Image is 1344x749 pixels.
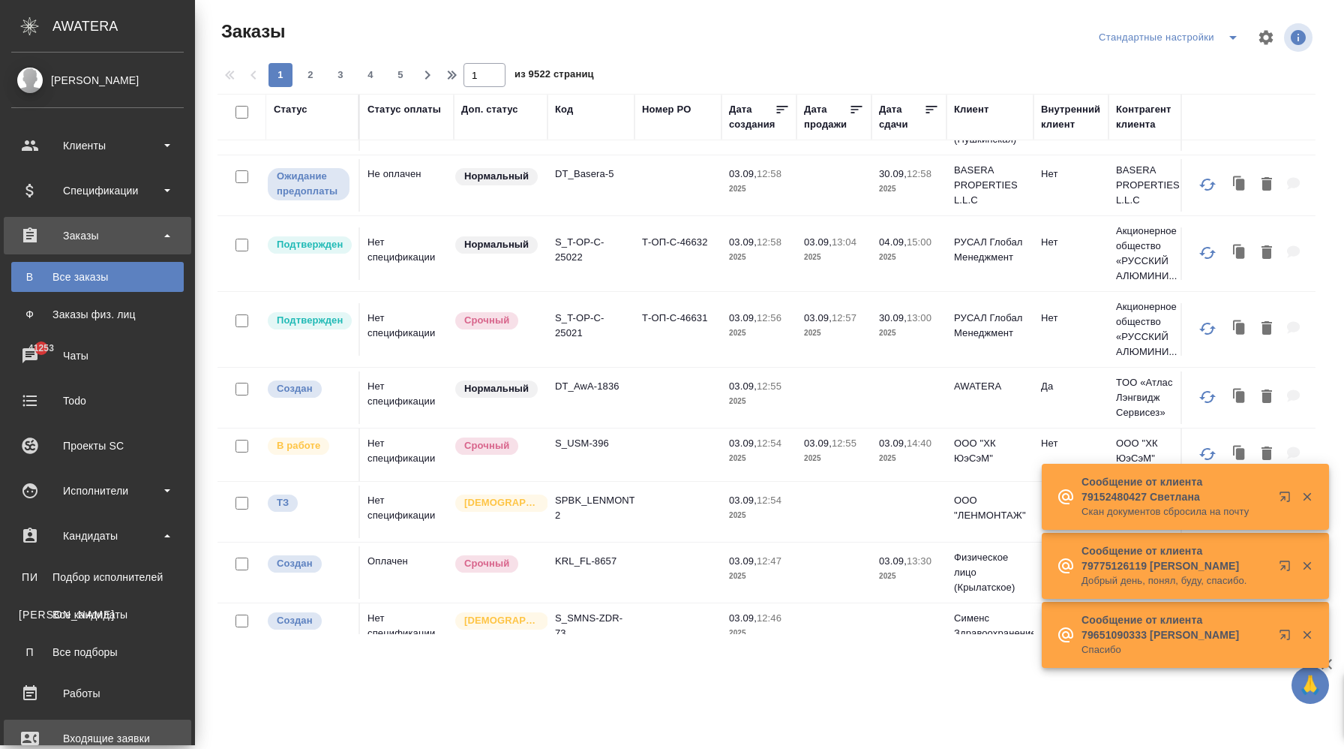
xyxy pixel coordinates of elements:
[1041,235,1101,250] p: Нет
[757,612,781,624] p: 12:46
[360,371,454,424] td: Нет спецификации
[1081,504,1269,519] p: Скан документов сбросила на почту
[11,480,184,502] div: Исполнители
[907,312,931,323] p: 13:00
[954,235,1026,265] p: РУСАЛ Глобал Менеджмент
[1189,379,1225,415] button: Обновить
[360,603,454,656] td: Нет спецификации
[954,436,1026,466] p: ООО "ХК ЮэСэМ"
[19,645,176,660] div: Все подборы
[804,102,849,132] div: Дата продажи
[454,611,540,631] div: Выставляется автоматически для первых 3 заказов нового контактного лица. Особое внимание
[879,168,907,179] p: 30.09,
[954,311,1026,341] p: РУСАЛ Глобал Менеджмент
[879,312,907,323] p: 30.09,
[804,312,832,323] p: 03.09,
[1081,474,1269,504] p: Сообщение от клиента 79152480427 Светлана
[1081,543,1269,573] p: Сообщение от клиента 79775126119 [PERSON_NAME]
[555,311,627,341] p: S_T-OP-C-25021
[11,637,184,667] a: ПВсе подборы
[358,68,382,83] span: 4
[555,167,627,182] p: DT_Basera-5
[1081,612,1269,642] p: Сообщение от клиента 79651090333 [PERSON_NAME]
[1041,611,1101,626] p: Нет
[11,134,184,157] div: Клиенты
[555,554,627,569] p: KRL_FL-8657
[266,611,351,631] div: Выставляется автоматически при создании заказа
[1254,382,1279,413] button: Удалить
[907,168,931,179] p: 12:58
[266,554,351,574] div: Выставляется автоматически при создании заказа
[277,495,289,510] p: ТЗ
[757,312,781,323] p: 12:56
[634,227,721,280] td: Т-ОП-С-46632
[1291,490,1322,504] button: Закрыть
[464,556,509,571] p: Срочный
[1270,482,1306,518] button: Открыть в новой вкладке
[804,438,832,449] p: 03.09,
[1189,167,1225,203] button: Обновить
[277,556,313,571] p: Создан
[11,299,184,329] a: ФЗаказы физ. лиц
[464,237,529,252] p: Нормальный
[1189,311,1225,347] button: Обновить
[1081,573,1269,588] p: Добрый день, понял, буду, спасибо.
[328,63,352,87] button: 3
[454,235,540,255] div: Статус по умолчанию для стандартных заказов
[954,550,1026,595] p: Физическое лицо (Крылатское)
[1291,559,1322,573] button: Закрыть
[277,438,320,453] p: В работе
[954,493,1026,523] p: ООО "ЛЕНМОНТАЖ"
[1116,299,1188,359] p: Акционерное общество «РУССКИЙ АЛЮМИНИ...
[454,436,540,456] div: Выставляется автоматически, если на указанный объем услуг необходимо больше времени в стандартном...
[1270,551,1306,587] button: Открыть в новой вкладке
[729,236,757,248] p: 03.09,
[757,381,781,392] p: 12:55
[954,611,1026,641] p: Сименс Здравоохранение
[804,451,864,466] p: 2025
[464,613,539,628] p: [DEMOGRAPHIC_DATA]
[11,435,184,457] div: Проекты SC
[11,562,184,592] a: ПИПодбор исполнителей
[1248,20,1284,56] span: Настроить таблицу
[729,394,789,409] p: 2025
[19,307,176,322] div: Заказы физ. лиц
[1254,170,1279,200] button: Удалить
[388,68,412,83] span: 5
[1041,436,1101,451] p: Нет
[277,313,343,328] p: Подтвержден
[729,451,789,466] p: 2025
[19,341,63,356] span: 41253
[954,163,1026,208] p: BASERA PROPERTIES L.L.C
[832,438,856,449] p: 12:55
[454,167,540,187] div: Статус по умолчанию для стандартных заказов
[11,262,184,292] a: ВВсе заказы
[1041,167,1101,182] p: Нет
[454,379,540,399] div: Статус по умолчанию для стандартных заказов
[1254,439,1279,470] button: Удалить
[879,182,939,197] p: 2025
[729,381,757,392] p: 03.09,
[879,102,924,132] div: Дата сдачи
[729,182,789,197] p: 2025
[804,250,864,265] p: 2025
[266,379,351,399] div: Выставляется автоматически при создании заказа
[555,379,627,394] p: DT_AwA-1836
[1284,23,1315,52] span: Посмотреть информацию
[804,236,832,248] p: 03.09,
[879,438,907,449] p: 03.09,
[1116,102,1188,132] div: Контрагент клиента
[388,63,412,87] button: 5
[555,493,627,523] p: SPBK_LENMONTAGE-2
[11,72,184,89] div: [PERSON_NAME]
[729,508,789,523] p: 2025
[11,344,184,367] div: Чаты
[879,555,907,567] p: 03.09,
[274,102,307,117] div: Статус
[1041,554,1101,569] p: Нет
[729,569,789,584] p: 2025
[464,381,529,396] p: Нормальный
[1225,382,1254,413] button: Клонировать
[464,313,509,328] p: Срочный
[954,102,988,117] div: Клиент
